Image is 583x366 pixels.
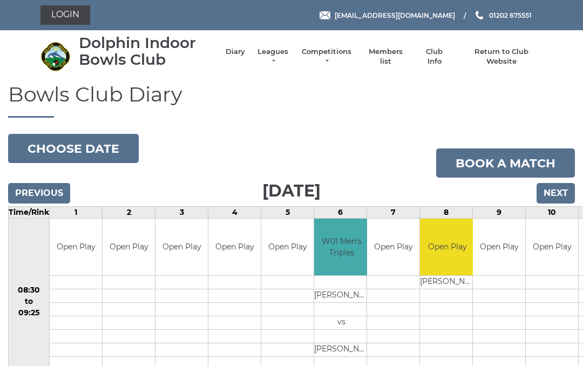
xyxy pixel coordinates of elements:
[155,219,208,275] td: Open Play
[8,183,70,204] input: Previous
[40,42,70,71] img: Dolphin Indoor Bowls Club
[419,47,450,66] a: Club Info
[50,219,102,275] td: Open Play
[226,47,245,57] a: Diary
[40,5,90,25] a: Login
[420,219,474,275] td: Open Play
[9,207,50,219] td: Time/Rink
[8,83,575,118] h1: Bowls Club Diary
[526,219,578,275] td: Open Play
[208,207,261,219] td: 4
[103,207,155,219] td: 2
[537,183,575,204] input: Next
[314,289,369,302] td: [PERSON_NAME]
[261,219,314,275] td: Open Play
[436,148,575,178] a: Book a match
[461,47,543,66] a: Return to Club Website
[50,207,103,219] td: 1
[155,207,208,219] td: 3
[473,207,526,219] td: 9
[367,207,420,219] td: 7
[320,10,455,21] a: Email [EMAIL_ADDRESS][DOMAIN_NAME]
[420,207,473,219] td: 8
[314,219,369,275] td: W01 Men's Triples
[103,219,155,275] td: Open Play
[256,47,290,66] a: Leagues
[79,35,215,68] div: Dolphin Indoor Bowls Club
[8,134,139,163] button: Choose date
[420,275,474,289] td: [PERSON_NAME]
[208,219,261,275] td: Open Play
[314,207,367,219] td: 6
[320,11,330,19] img: Email
[489,11,532,19] span: 01202 675551
[367,219,419,275] td: Open Play
[474,10,532,21] a: Phone us 01202 675551
[526,207,579,219] td: 10
[301,47,352,66] a: Competitions
[473,219,525,275] td: Open Play
[476,11,483,19] img: Phone us
[363,47,408,66] a: Members list
[314,316,369,329] td: vs
[261,207,314,219] td: 5
[335,11,455,19] span: [EMAIL_ADDRESS][DOMAIN_NAME]
[314,343,369,356] td: [PERSON_NAME]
